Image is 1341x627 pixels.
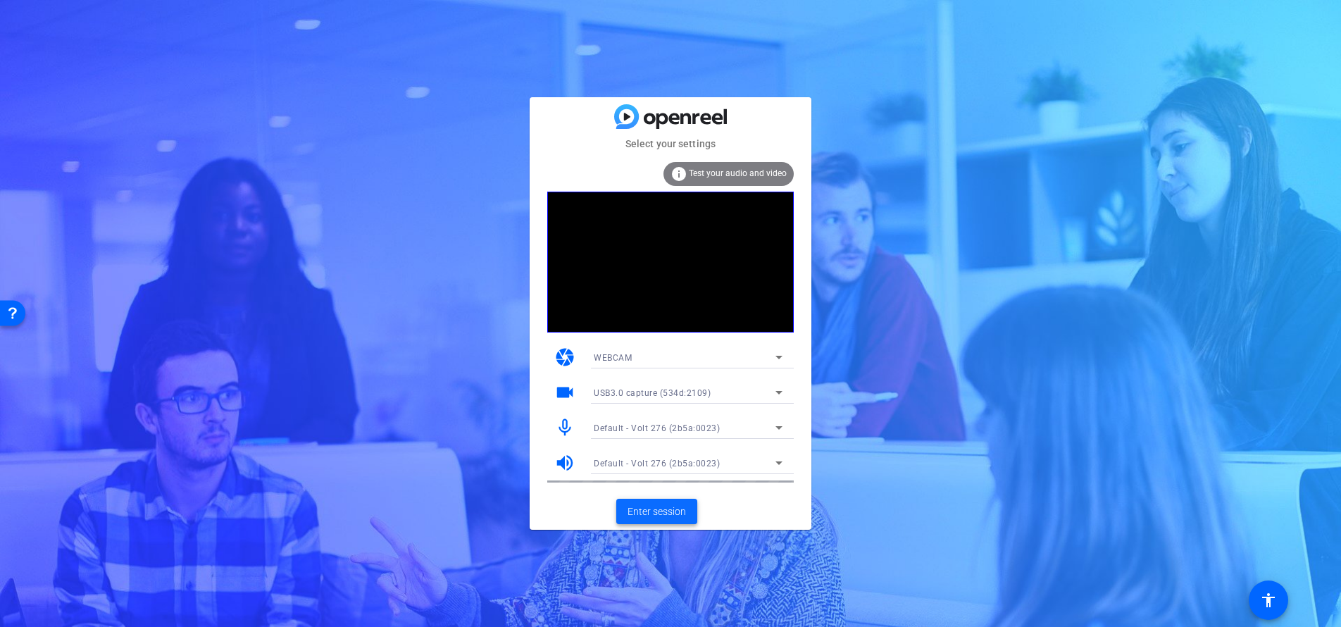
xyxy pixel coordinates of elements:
span: Test your audio and video [689,168,787,178]
mat-icon: info [670,166,687,182]
span: WEBCAM [594,353,632,363]
img: blue-gradient.svg [614,104,727,129]
span: Default - Volt 276 (2b5a:0023) [594,423,720,433]
mat-icon: camera [554,347,575,368]
span: Enter session [628,504,686,519]
mat-icon: mic_none [554,417,575,438]
mat-icon: accessibility [1260,592,1277,609]
mat-icon: videocam [554,382,575,403]
span: Default - Volt 276 (2b5a:0023) [594,459,720,468]
mat-icon: volume_up [554,452,575,473]
button: Enter session [616,499,697,524]
span: USB3.0 capture (534d:2109) [594,388,711,398]
mat-card-subtitle: Select your settings [530,136,811,151]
